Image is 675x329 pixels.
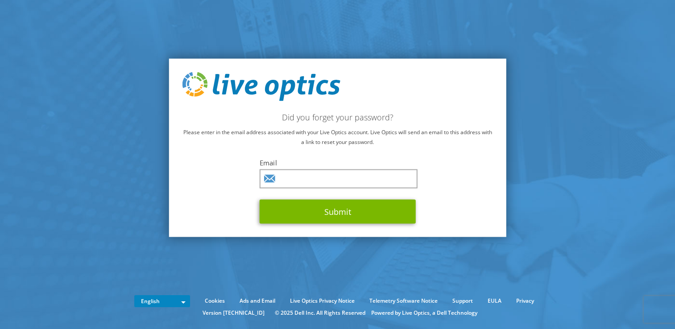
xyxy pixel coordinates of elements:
a: Ads and Email [233,296,282,306]
li: Version [TECHNICAL_ID] [198,308,269,318]
label: Email [260,158,416,167]
li: Powered by Live Optics, a Dell Technology [371,308,477,318]
h2: Did you forget your password? [182,112,493,122]
p: Please enter in the email address associated with your Live Optics account. Live Optics will send... [182,127,493,147]
li: © 2025 Dell Inc. All Rights Reserved [270,308,370,318]
button: Submit [260,200,416,224]
a: Telemetry Software Notice [363,296,444,306]
a: Live Optics Privacy Notice [283,296,361,306]
a: EULA [481,296,508,306]
a: Cookies [198,296,232,306]
img: live_optics_svg.svg [182,72,340,101]
a: Support [446,296,480,306]
a: Privacy [509,296,541,306]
